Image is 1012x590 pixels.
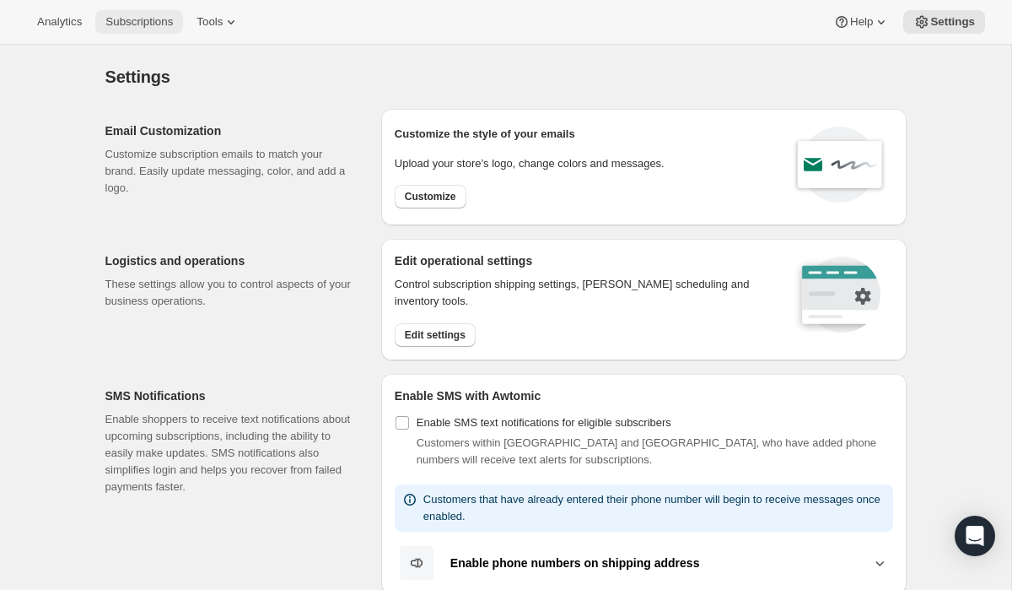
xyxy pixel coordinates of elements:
[105,146,354,197] p: Customize subscription emails to match your brand. Easily update messaging, color, and add a logo.
[405,190,456,203] span: Customize
[105,411,354,495] p: Enable shoppers to receive text notifications about upcoming subscriptions, including the ability...
[105,122,354,139] h2: Email Customization
[903,10,985,34] button: Settings
[930,15,975,29] span: Settings
[395,323,476,347] button: Edit settings
[27,10,92,34] button: Analytics
[395,252,772,269] h2: Edit operational settings
[105,15,173,29] span: Subscriptions
[105,276,354,310] p: These settings allow you to control aspects of your business operations.
[395,126,575,143] p: Customize the style of your emails
[395,155,665,172] p: Upload your store’s logo, change colors and messages.
[450,556,700,570] b: Enable phone numbers on shipping address
[395,387,893,404] h2: Enable SMS with Awtomic
[423,491,886,525] p: Customers that have already entered their phone number will begin to receive messages once enabled.
[105,68,170,86] span: Settings
[105,252,354,269] h2: Logistics and operations
[395,276,772,310] p: Control subscription shipping settings, [PERSON_NAME] scheduling and inventory tools.
[395,545,893,581] button: Enable phone numbers on shipping address
[823,10,900,34] button: Help
[196,15,223,29] span: Tools
[955,516,995,556] div: Open Intercom Messenger
[417,416,671,429] span: Enable SMS text notifications for eligible subscribers
[395,185,466,208] button: Customize
[105,387,354,404] h2: SMS Notifications
[37,15,82,29] span: Analytics
[850,15,873,29] span: Help
[417,436,876,466] span: Customers within [GEOGRAPHIC_DATA] and [GEOGRAPHIC_DATA], who have added phone numbers will recei...
[95,10,183,34] button: Subscriptions
[186,10,250,34] button: Tools
[405,328,466,342] span: Edit settings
